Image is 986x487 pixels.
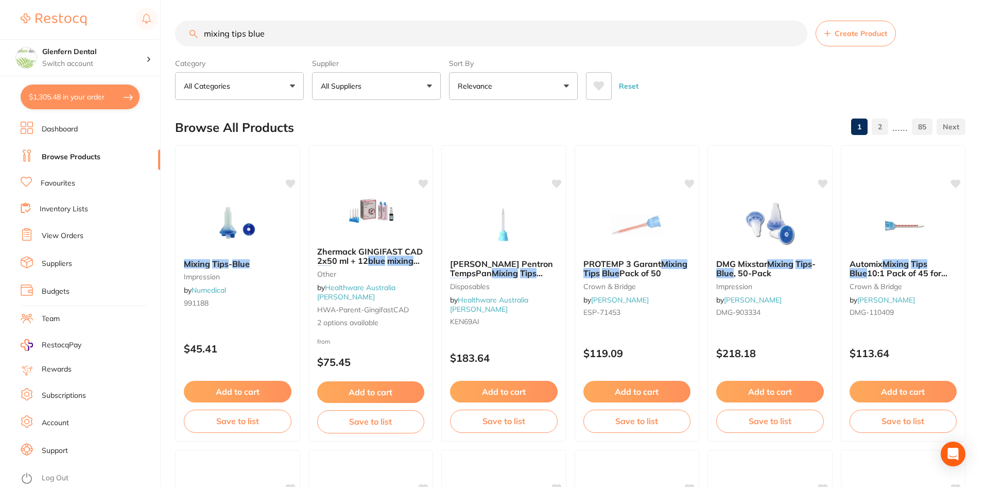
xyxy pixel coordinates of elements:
em: tips [317,265,332,276]
a: Dashboard [42,124,78,135]
span: PROTEMP 3 Garant [583,259,661,269]
em: Blue [716,268,734,278]
em: Tips [911,259,927,269]
b: Mixing Tips - Blue [184,259,291,268]
button: Log Out [21,471,157,487]
span: Zhermack GINGIFAST CAD 2x50 ml + 12 [317,246,423,266]
a: Log Out [42,473,68,483]
p: All Suppliers [321,81,366,91]
p: $113.64 [850,347,957,359]
button: Save to list [184,410,291,432]
b: Zhermack GINGIFAST CAD 2x50 ml + 12 blue mixing tips + 1 Separator Bottle 10ml [317,247,425,266]
span: + 1 Separator Bottle 10ml [317,265,410,285]
a: Account [42,418,69,428]
a: View Orders [42,231,83,241]
em: Tips [583,268,600,278]
label: Sort By [449,59,578,68]
p: $218.18 [716,347,824,359]
b: Kerr Pentron TempsPan Mixing Tips Blue Pointed 100/Pk [450,259,558,278]
img: Automix Mixing Tips Blue 10:1 Pack of 45 for Luxatemp [870,199,937,251]
small: impression [184,273,291,281]
em: Blue [232,259,250,269]
button: Create Product [816,21,896,46]
button: All Suppliers [312,72,441,100]
span: KEN69AI [450,317,479,326]
input: Search Products [175,21,807,46]
em: Blue [602,268,619,278]
b: Automix Mixing Tips Blue 10:1 Pack of 45 for Luxatemp [850,259,957,278]
span: RestocqPay [42,340,81,350]
span: Pack of 50 [619,268,661,278]
h2: Browse All Products [175,121,294,135]
a: 85 [912,116,932,137]
p: Relevance [458,81,496,91]
a: [PERSON_NAME] [591,295,649,305]
em: Tips [795,259,812,269]
span: DMG Mixstar [716,259,767,269]
a: Healthware Australia [PERSON_NAME] [317,283,395,301]
span: from [317,338,331,345]
p: $75.45 [317,356,425,368]
a: Favourites [41,178,75,189]
a: Team [42,314,60,324]
b: DMG Mixstar Mixing Tips - Blue, 50-Pack [716,259,824,278]
a: Numedical [192,286,226,295]
a: Support [42,446,68,456]
small: Disposables [450,282,558,291]
button: Reset [616,72,642,100]
span: by [716,295,782,305]
p: Switch account [42,59,146,69]
img: DMG Mixstar Mixing Tips - Blue, 50-Pack [736,199,803,251]
div: Open Intercom Messenger [941,442,965,466]
span: by [184,286,226,295]
a: Budgets [42,287,70,297]
a: Suppliers [42,259,72,269]
em: Tips [520,268,537,278]
h4: Glenfern Dental [42,47,146,57]
span: HWA-parent-gingifastCAD [317,305,409,314]
button: Add to cart [317,381,425,403]
a: Healthware Australia [PERSON_NAME] [450,295,528,314]
img: Zhermack GINGIFAST CAD 2x50 ml + 12 blue mixing tips + 1 Separator Bottle 10ml [337,187,404,239]
p: $45.41 [184,343,291,355]
span: 10:1 Pack of 45 for Luxatemp [850,268,947,288]
small: other [317,270,425,278]
label: Category [175,59,304,68]
em: Blue [450,278,468,288]
a: RestocqPay [21,339,81,351]
em: Mixing [184,259,210,269]
span: - [229,259,232,269]
p: ...... [892,121,908,133]
img: RestocqPay [21,339,33,351]
span: DMG-110409 [850,308,894,317]
button: Save to list [850,410,957,432]
span: , 50-Pack [734,268,771,278]
button: Save to list [317,410,425,433]
b: PROTEMP 3 Garant Mixing Tips Blue Pack of 50 [583,259,691,278]
button: Add to cart [716,381,824,402]
a: [PERSON_NAME] [857,295,915,305]
img: Restocq Logo [21,13,87,26]
img: Kerr Pentron TempsPan Mixing Tips Blue Pointed 100/Pk [470,199,537,251]
p: $119.09 [583,347,691,359]
span: 991188 [184,298,209,308]
em: mixing [387,256,413,266]
span: ESP-71453 [583,308,620,317]
em: blue [368,256,385,266]
span: Pointed 100/Pk [468,278,528,288]
button: Add to cart [850,381,957,402]
img: PROTEMP 3 Garant Mixing Tips Blue Pack of 50 [603,199,670,251]
a: Subscriptions [42,391,86,401]
label: Supplier [312,59,441,68]
span: by [850,295,915,305]
span: Automix [850,259,883,269]
span: - [812,259,816,269]
em: Tips [212,259,229,269]
button: Add to cart [184,381,291,402]
small: crown & bridge [583,282,691,291]
em: Mixing [767,259,793,269]
span: by [450,295,528,314]
span: by [583,295,649,305]
a: Rewards [42,364,72,375]
button: Add to cart [583,381,691,402]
